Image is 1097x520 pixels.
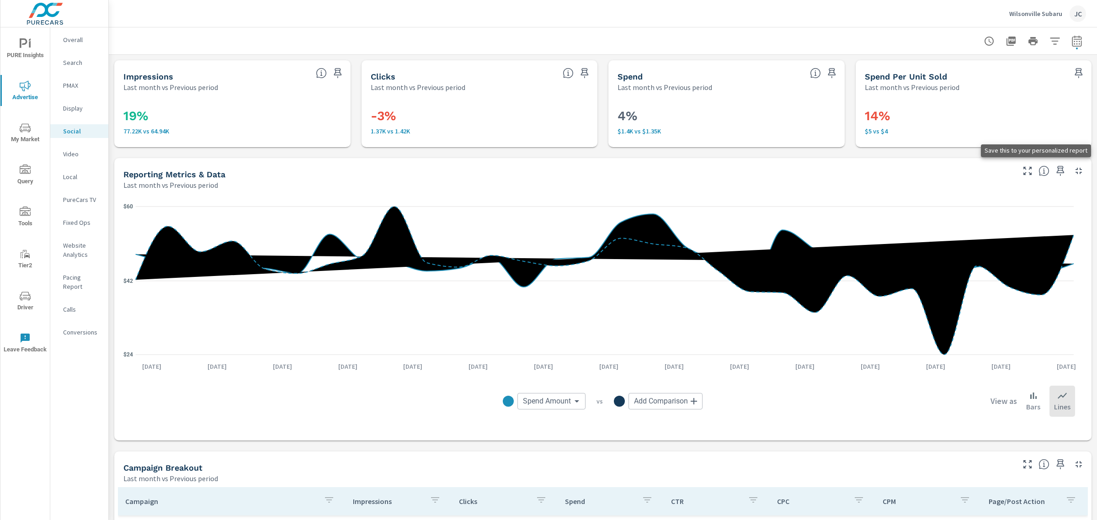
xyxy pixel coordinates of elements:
[63,305,101,314] p: Calls
[3,333,47,355] span: Leave Feedback
[63,195,101,204] p: PureCars TV
[1053,457,1068,472] span: Save this to your personalized report
[50,124,108,138] div: Social
[123,127,341,135] p: 77,221 vs 64,938
[63,328,101,337] p: Conversions
[462,362,494,371] p: [DATE]
[63,218,101,227] p: Fixed Ops
[201,362,233,371] p: [DATE]
[3,249,47,271] span: Tier2
[628,393,703,409] div: Add Comparison
[63,149,101,159] p: Video
[618,127,836,135] p: $1,403 vs $1,353
[1002,32,1020,50] button: "Export Report to PDF"
[1024,32,1042,50] button: Print Report
[353,497,422,506] p: Impressions
[50,101,108,115] div: Display
[523,397,571,406] span: Spend Amount
[50,325,108,339] div: Conversions
[50,271,108,293] div: Pacing Report
[1071,457,1086,472] button: Minimize Widget
[1068,32,1086,50] button: Select Date Range
[577,66,592,80] span: Save this to your personalized report
[123,82,218,93] p: Last month vs Previous period
[1038,459,1049,470] span: This is a summary of Social performance results by campaign. Each column can be sorted.
[123,170,225,179] h5: Reporting Metrics & Data
[789,362,821,371] p: [DATE]
[123,180,218,191] p: Last month vs Previous period
[371,82,465,93] p: Last month vs Previous period
[123,278,133,284] text: $42
[865,82,959,93] p: Last month vs Previous period
[1046,32,1064,50] button: Apply Filters
[618,108,836,124] h3: 4%
[1020,164,1035,178] button: Make Fullscreen
[330,66,345,80] span: Save this to your personalized report
[371,72,395,81] h5: Clicks
[854,362,886,371] p: [DATE]
[50,56,108,69] div: Search
[50,193,108,207] div: PureCars TV
[1054,401,1070,412] p: Lines
[3,80,47,103] span: Advertise
[316,68,327,79] span: The number of times an ad was shown on your behalf.
[527,362,559,371] p: [DATE]
[3,207,47,229] span: Tools
[63,241,101,259] p: Website Analytics
[865,127,1083,135] p: $5 vs $4
[63,104,101,113] p: Display
[563,68,574,79] span: The number of times an ad was clicked by a consumer.
[50,302,108,316] div: Calls
[332,362,364,371] p: [DATE]
[883,497,952,506] p: CPM
[50,147,108,161] div: Video
[1070,5,1086,22] div: JC
[3,164,47,187] span: Query
[634,397,688,406] span: Add Comparison
[459,497,528,506] p: Clicks
[123,351,133,358] text: $24
[1071,66,1086,80] span: Save this to your personalized report
[50,216,108,229] div: Fixed Ops
[123,203,133,210] text: $60
[50,239,108,261] div: Website Analytics
[63,35,101,44] p: Overall
[865,72,947,81] h5: Spend Per Unit Sold
[920,362,952,371] p: [DATE]
[63,172,101,181] p: Local
[1050,362,1082,371] p: [DATE]
[618,82,712,93] p: Last month vs Previous period
[1071,164,1086,178] button: Minimize Widget
[63,58,101,67] p: Search
[586,397,614,405] p: vs
[63,127,101,136] p: Social
[50,79,108,92] div: PMAX
[63,81,101,90] p: PMAX
[810,68,821,79] span: The amount of money spent on advertising during the period.
[125,497,316,506] p: Campaign
[565,497,634,506] p: Spend
[1009,10,1062,18] p: Wilsonville Subaru
[3,38,47,61] span: PURE Insights
[136,362,168,371] p: [DATE]
[50,170,108,184] div: Local
[0,27,50,364] div: nav menu
[123,72,173,81] h5: Impressions
[371,108,589,124] h3: -3%
[825,66,839,80] span: Save this to your personalized report
[123,473,218,484] p: Last month vs Previous period
[63,273,101,291] p: Pacing Report
[724,362,756,371] p: [DATE]
[865,108,1083,124] h3: 14%
[397,362,429,371] p: [DATE]
[1026,401,1040,412] p: Bars
[3,122,47,145] span: My Market
[3,291,47,313] span: Driver
[1038,165,1049,176] span: Understand Social data over time and see how metrics compare to each other.
[123,463,202,472] h5: Campaign Breakout
[990,397,1017,406] h6: View as
[593,362,625,371] p: [DATE]
[671,497,740,506] p: CTR
[985,362,1017,371] p: [DATE]
[371,127,589,135] p: 1,370 vs 1,417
